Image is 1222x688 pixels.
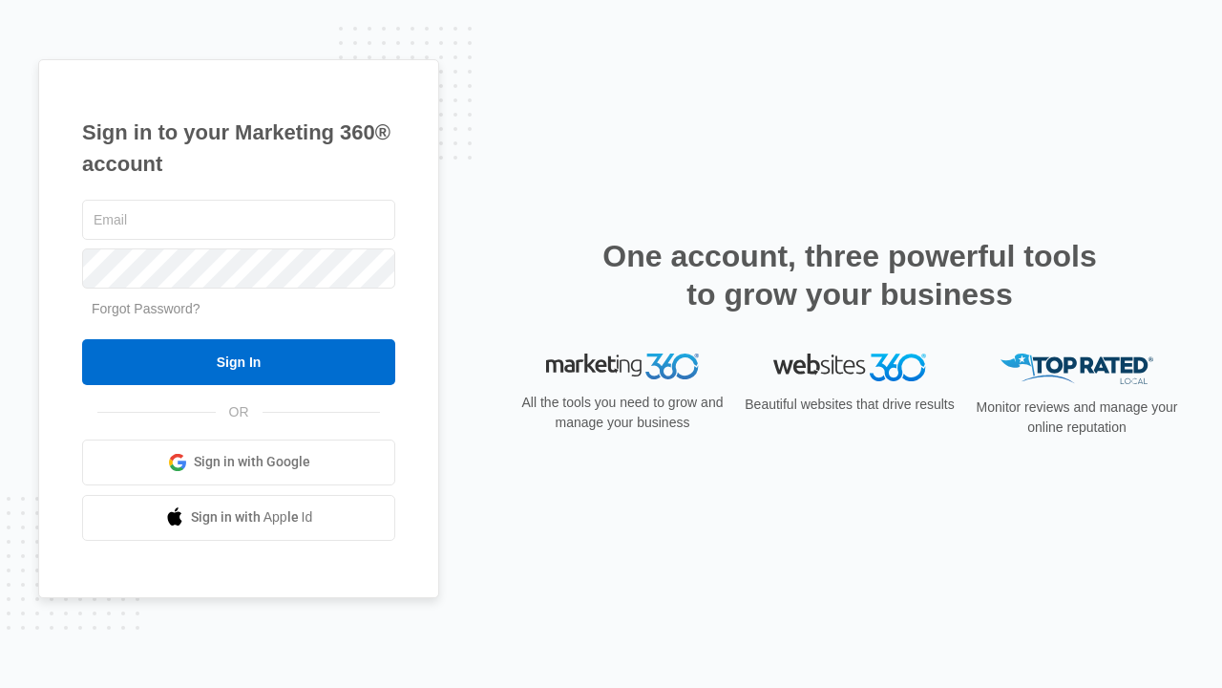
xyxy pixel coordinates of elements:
[516,393,729,433] p: All the tools you need to grow and manage your business
[597,237,1103,313] h2: One account, three powerful tools to grow your business
[546,354,699,380] img: Marketing 360
[82,440,395,485] a: Sign in with Google
[82,495,395,541] a: Sign in with Apple Id
[194,452,310,472] span: Sign in with Google
[773,354,926,381] img: Websites 360
[216,402,263,422] span: OR
[970,398,1184,438] p: Monitor reviews and manage your online reputation
[743,395,957,415] p: Beautiful websites that drive results
[82,200,395,240] input: Email
[191,507,313,527] span: Sign in with Apple Id
[82,339,395,385] input: Sign In
[92,301,200,316] a: Forgot Password?
[1001,354,1153,385] img: Top Rated Local
[82,117,395,180] h1: Sign in to your Marketing 360® account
